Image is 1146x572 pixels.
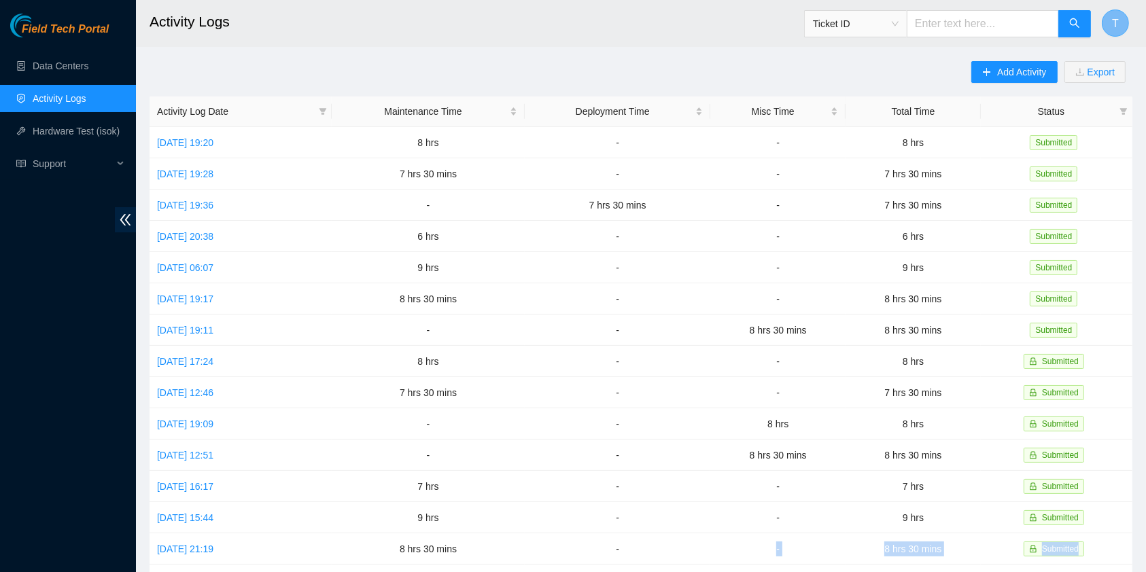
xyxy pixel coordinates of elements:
td: 6 hrs [846,221,981,252]
a: Akamai TechnologiesField Tech Portal [10,24,109,42]
a: [DATE] 17:24 [157,356,213,367]
a: [DATE] 19:36 [157,200,213,211]
td: 9 hrs [332,502,525,533]
td: 9 hrs [332,252,525,283]
a: [DATE] 19:17 [157,293,213,304]
td: - [710,252,846,283]
td: 7 hrs 30 mins [846,190,981,221]
td: 8 hrs 30 mins [332,533,525,565]
td: - [525,377,711,408]
span: Add Activity [997,65,1046,79]
a: [DATE] 12:46 [157,387,213,398]
td: 8 hrs 30 mins [846,283,981,315]
img: Akamai Technologies [10,14,69,37]
span: lock [1029,482,1037,490]
td: 8 hrs 30 mins [846,315,981,346]
td: 6 hrs [332,221,525,252]
span: lock [1029,514,1037,522]
td: 7 hrs 30 mins [332,377,525,408]
td: 8 hrs 30 mins [332,283,525,315]
a: [DATE] 06:07 [157,262,213,273]
td: 7 hrs [332,471,525,502]
span: lock [1029,389,1037,397]
span: plus [982,67,992,78]
span: Activity Log Date [157,104,313,119]
span: T [1112,15,1119,32]
td: - [710,190,846,221]
td: 7 hrs [846,471,981,502]
button: T [1102,10,1129,37]
td: 9 hrs [846,502,981,533]
span: Submitted [1042,513,1079,522]
a: [DATE] 20:38 [157,231,213,242]
td: - [525,315,711,346]
td: 8 hrs 30 mins [846,533,981,565]
span: Status [988,104,1114,119]
td: - [710,377,846,408]
td: 8 hrs 30 mins [710,315,846,346]
a: [DATE] 19:20 [157,137,213,148]
td: - [710,533,846,565]
td: - [332,440,525,471]
a: [DATE] 12:51 [157,450,213,461]
td: 8 hrs [710,408,846,440]
td: - [525,346,711,377]
span: Submitted [1042,482,1079,491]
span: read [16,159,26,168]
td: 8 hrs [846,346,981,377]
td: - [525,408,711,440]
span: Submitted [1042,544,1079,554]
span: Submitted [1030,166,1077,181]
td: - [332,190,525,221]
input: Enter text here... [907,10,1059,37]
td: 8 hrs 30 mins [710,440,846,471]
span: Submitted [1042,450,1079,460]
td: 8 hrs [846,127,981,158]
td: - [525,283,711,315]
span: Submitted [1030,323,1077,338]
span: Submitted [1030,260,1077,275]
span: Submitted [1042,388,1079,397]
th: Total Time [846,96,981,127]
span: Support [33,150,113,177]
a: Hardware Test (isok) [33,126,120,137]
span: filter [316,101,330,122]
td: 7 hrs 30 mins [846,377,981,408]
span: lock [1029,451,1037,459]
td: 8 hrs [332,346,525,377]
span: filter [1117,101,1130,122]
span: Submitted [1042,357,1079,366]
a: [DATE] 19:11 [157,325,213,336]
span: filter [319,107,327,115]
td: - [525,221,711,252]
a: [DATE] 16:17 [157,481,213,492]
td: - [525,127,711,158]
td: 8 hrs [846,408,981,440]
a: [DATE] 15:44 [157,512,213,523]
span: Ticket ID [813,14,899,34]
td: - [710,158,846,190]
td: 7 hrs 30 mins [525,190,711,221]
td: - [525,533,711,565]
td: - [525,252,711,283]
td: - [332,315,525,346]
a: Activity Logs [33,93,86,104]
span: double-left [115,207,136,232]
td: - [710,471,846,502]
td: - [525,440,711,471]
td: - [710,221,846,252]
a: [DATE] 21:19 [157,543,213,554]
span: filter [1119,107,1128,115]
td: - [710,502,846,533]
span: Submitted [1030,135,1077,150]
td: - [525,502,711,533]
span: Submitted [1030,291,1077,306]
span: search [1069,18,1080,31]
td: 7 hrs 30 mins [332,158,525,190]
span: Submitted [1030,229,1077,244]
span: lock [1029,357,1037,365]
td: - [710,283,846,315]
td: 8 hrs 30 mins [846,440,981,471]
a: Data Centers [33,60,88,71]
button: search [1058,10,1091,37]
